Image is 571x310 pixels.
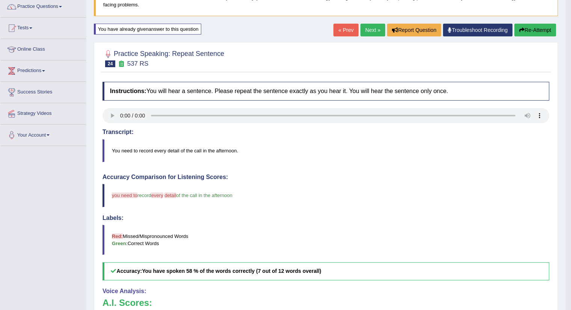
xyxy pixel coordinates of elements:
a: Tests [0,18,86,36]
a: Next » [360,24,385,36]
h2: Practice Speaking: Repeat Sentence [102,48,224,67]
h4: You will hear a sentence. Please repeat the sentence exactly as you hear it. You will hear the se... [102,82,549,101]
a: « Prev [333,24,358,36]
span: detail [164,193,176,198]
b: A.I. Scores: [102,298,152,308]
span: 24 [105,60,115,67]
span: you need to [112,193,137,198]
a: Success Stories [0,82,86,101]
button: Re-Attempt [514,24,556,36]
button: Report Question [387,24,441,36]
a: Strategy Videos [0,103,86,122]
span: of the call in the afternoon [176,193,232,198]
b: You have spoken 58 % of the words correctly (7 out of 12 words overall) [142,268,321,274]
b: Green: [112,241,128,246]
b: Instructions: [110,88,146,94]
small: 537 RS [127,60,149,67]
a: Online Class [0,39,86,58]
small: Exam occurring question [117,60,125,68]
h4: Labels: [102,215,549,221]
span: record [137,193,151,198]
h4: Voice Analysis: [102,288,549,295]
h4: Accuracy Comparison for Listening Scores: [102,174,549,181]
div: You have already given answer to this question [94,24,201,35]
a: Troubleshoot Recording [443,24,512,36]
blockquote: You need to record every detail of the call in the afternoon. [102,139,549,162]
a: Your Account [0,125,86,143]
h4: Transcript: [102,129,549,135]
span: every [151,193,163,198]
b: Red: [112,233,123,239]
blockquote: Missed/Mispronounced Words Correct Words [102,225,549,255]
h5: Accuracy: [102,262,549,280]
a: Predictions [0,60,86,79]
